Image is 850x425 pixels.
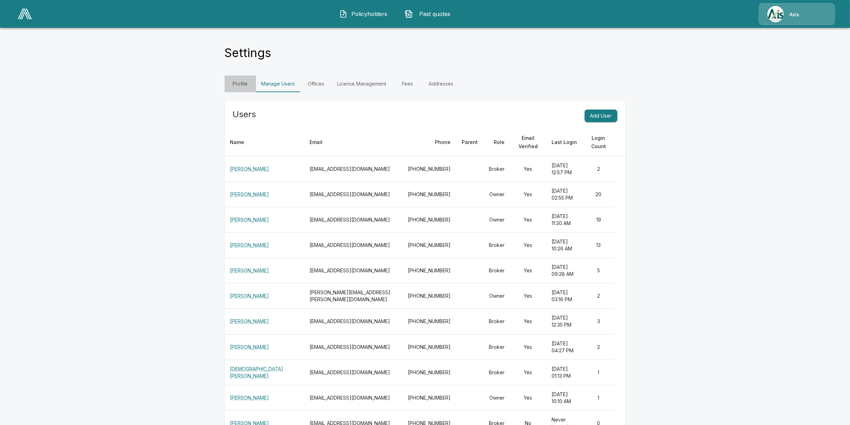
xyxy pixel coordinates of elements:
[225,75,626,92] div: Settings Tabs
[789,11,799,18] p: Axis
[392,75,423,92] a: Fees
[225,75,256,92] a: Profile
[304,309,402,334] th: [EMAIL_ADDRESS][DOMAIN_NAME]
[546,385,583,410] td: [DATE] 10:10 AM
[483,258,510,283] td: Broker
[405,10,413,18] img: Past quotes Icon
[583,182,615,207] td: 20
[416,10,454,18] span: Past quotes
[583,360,615,385] td: 1
[230,166,269,172] a: [PERSON_NAME]
[767,6,784,22] img: Agency Icon
[583,385,615,410] td: 1
[510,360,546,385] td: Yes
[301,75,332,92] a: Offices
[546,207,583,233] td: [DATE] 11:30 AM
[583,157,615,182] td: 2
[483,182,510,207] td: Owner
[483,283,510,309] td: Owner
[230,217,269,223] a: [PERSON_NAME]
[546,360,583,385] td: [DATE] 01:13 PM
[230,293,269,299] a: [PERSON_NAME]
[304,128,402,157] th: Email
[546,309,583,334] td: [DATE] 12:35 PM
[510,385,546,410] td: Yes
[510,182,546,207] td: Yes
[18,9,32,19] img: AA Logo
[402,258,456,283] td: [PHONE_NUMBER]
[510,157,546,182] td: Yes
[583,128,615,157] th: Login Count
[483,385,510,410] td: Owner
[583,207,615,233] td: 19
[304,283,402,309] th: [PERSON_NAME][EMAIL_ADDRESS][PERSON_NAME][DOMAIN_NAME]
[402,157,456,182] td: [PHONE_NUMBER]
[483,360,510,385] td: Broker
[510,334,546,360] td: Yes
[546,258,583,283] td: [DATE] 09:28 AM
[332,75,392,92] a: License Management
[350,10,389,18] span: Policyholders
[456,128,483,157] th: Parent
[483,128,510,157] th: Role
[230,191,269,197] a: [PERSON_NAME]
[483,157,510,182] td: Broker
[304,182,402,207] th: [EMAIL_ADDRESS][DOMAIN_NAME]
[402,309,456,334] td: [PHONE_NUMBER]
[423,75,459,92] a: Addresses
[483,233,510,258] td: Broker
[304,334,402,360] th: [EMAIL_ADDRESS][DOMAIN_NAME]
[304,385,402,410] th: [EMAIL_ADDRESS][DOMAIN_NAME]
[399,5,459,23] button: Past quotes IconPast quotes
[510,128,546,157] th: Email Verified
[510,233,546,258] td: Yes
[304,258,402,283] th: [EMAIL_ADDRESS][DOMAIN_NAME]
[402,207,456,233] td: [PHONE_NUMBER]
[510,283,546,309] td: Yes
[225,46,272,60] h4: Settings
[510,207,546,233] td: Yes
[483,207,510,233] td: Owner
[546,233,583,258] td: [DATE] 10:26 AM
[304,207,402,233] th: [EMAIL_ADDRESS][DOMAIN_NAME]
[510,309,546,334] td: Yes
[256,75,301,92] a: Manage Users
[402,385,456,410] td: [PHONE_NUMBER]
[510,258,546,283] td: Yes
[230,344,269,350] a: [PERSON_NAME]
[304,157,402,182] th: [EMAIL_ADDRESS][DOMAIN_NAME]
[230,242,269,248] a: [PERSON_NAME]
[225,128,304,157] th: Name
[546,157,583,182] td: [DATE] 12:57 PM
[402,360,456,385] td: [PHONE_NUMBER]
[483,309,510,334] td: Broker
[585,110,617,122] button: Add User
[402,334,456,360] td: [PHONE_NUMBER]
[402,233,456,258] td: [PHONE_NUMBER]
[759,3,835,25] a: Agency IconAxis
[339,10,348,18] img: Policyholders Icon
[402,128,456,157] th: Phone
[546,128,583,157] th: Last Login
[583,258,615,283] td: 5
[230,366,283,379] a: [DEMOGRAPHIC_DATA][PERSON_NAME]
[304,360,402,385] th: [EMAIL_ADDRESS][DOMAIN_NAME]
[230,318,269,324] a: [PERSON_NAME]
[230,395,269,401] a: [PERSON_NAME]
[583,283,615,309] td: 2
[546,182,583,207] td: [DATE] 02:55 PM
[402,182,456,207] td: [PHONE_NUMBER]
[583,334,615,360] td: 2
[233,109,256,120] h5: Users
[546,334,583,360] td: [DATE] 04:27 PM
[583,233,615,258] td: 13
[304,233,402,258] th: [EMAIL_ADDRESS][DOMAIN_NAME]
[402,283,456,309] td: [PHONE_NUMBER]
[546,283,583,309] td: [DATE] 03:16 PM
[334,5,394,23] button: Policyholders IconPolicyholders
[483,334,510,360] td: Broker
[230,267,269,273] a: [PERSON_NAME]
